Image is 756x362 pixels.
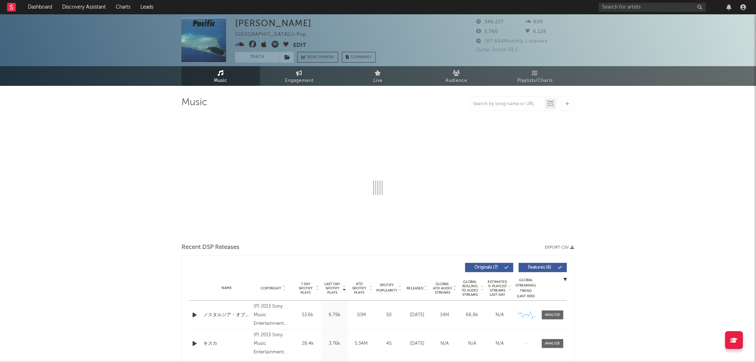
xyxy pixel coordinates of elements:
[181,66,260,86] a: Music
[235,52,280,63] button: Track
[476,20,504,24] span: 346,227
[446,77,468,85] span: Audience
[377,312,402,319] div: 50
[460,340,484,347] div: N/A
[214,77,228,85] span: Music
[235,30,314,39] div: [GEOGRAPHIC_DATA] | J-Pop
[377,340,402,347] div: 45
[433,340,457,347] div: N/A
[373,77,383,85] span: Live
[203,312,250,319] a: ノスタルジア・オブ・アイランド
[460,280,480,297] span: Global Rolling 7D Audio Streams
[405,340,429,347] div: [DATE]
[203,340,250,347] a: キスカ
[417,66,496,86] a: Audience
[523,265,556,270] span: Features ( 6 )
[350,340,373,347] div: 5.34M
[323,340,346,347] div: 3.76k
[254,331,293,357] div: (P) 2013 Sony Music Entertainment ([GEOGRAPHIC_DATA]) Inc.
[296,282,315,295] span: 7 Day Spotify Plays
[476,29,498,34] span: 5,760
[465,263,513,272] button: Originals(7)
[260,66,339,86] a: Engagement
[599,3,706,12] input: Search for artists
[181,243,239,252] span: Recent DSP Releases
[307,53,334,62] span: Benchmark
[515,278,537,299] div: Global Streaming Trend (Last 60D)
[488,312,512,319] div: N/A
[433,282,452,295] span: Global ATD Audio Streams
[260,286,281,290] span: Copyright
[496,66,575,86] a: Playlists/Charts
[350,282,369,295] span: ATD Spotify Plays
[405,312,429,319] div: [DATE]
[323,312,346,319] div: 6.79k
[297,52,338,63] a: Benchmark
[407,286,423,290] span: Released
[377,283,398,293] span: Spotify Popularity
[293,41,306,50] button: Edit
[203,285,250,291] div: Name
[488,340,512,347] div: N/A
[254,302,293,328] div: (P) 2013 Sony Music Entertainment ([GEOGRAPHIC_DATA]) Inc.
[518,77,553,85] span: Playlists/Charts
[460,312,484,319] div: 66.8k
[476,48,518,52] span: Jump Score: 59.2
[470,265,503,270] span: Originals ( 7 )
[235,18,312,28] div: [PERSON_NAME]
[469,101,545,107] input: Search by song name or URL
[519,263,567,272] button: Features(6)
[351,55,372,59] span: Summary
[296,340,319,347] div: 28.4k
[296,312,319,319] div: 53.6k
[339,66,417,86] a: Live
[285,77,314,85] span: Engagement
[476,39,548,44] span: 167,694 Monthly Listeners
[488,280,507,297] span: Estimated % Playlist Streams Last Day
[545,245,575,250] button: Export CSV
[433,312,457,319] div: 14M
[526,20,543,24] span: 609
[350,312,373,319] div: 10M
[323,282,342,295] span: Last Day Spotify Plays
[342,52,376,63] button: Summary
[526,29,547,34] span: 6,128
